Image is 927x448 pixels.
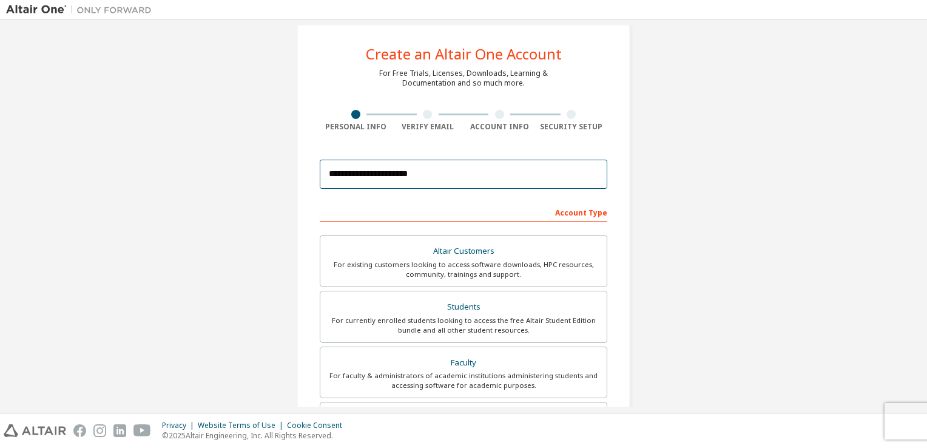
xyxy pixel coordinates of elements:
div: Security Setup [536,122,608,132]
div: Create an Altair One Account [366,47,562,61]
div: For existing customers looking to access software downloads, HPC resources, community, trainings ... [328,260,599,279]
img: linkedin.svg [113,424,126,437]
div: For currently enrolled students looking to access the free Altair Student Edition bundle and all ... [328,316,599,335]
img: youtube.svg [133,424,151,437]
div: Personal Info [320,122,392,132]
div: Account Info [463,122,536,132]
div: Account Type [320,202,607,222]
div: Website Terms of Use [198,421,287,430]
div: Students [328,299,599,316]
img: altair_logo.svg [4,424,66,437]
div: For Free Trials, Licenses, Downloads, Learning & Documentation and so much more. [379,69,548,88]
div: Privacy [162,421,198,430]
div: Altair Customers [328,243,599,260]
div: Faculty [328,355,599,372]
div: For faculty & administrators of academic institutions administering students and accessing softwa... [328,371,599,390]
img: instagram.svg [93,424,106,437]
div: Cookie Consent [287,421,349,430]
p: © 2025 Altair Engineering, Inc. All Rights Reserved. [162,430,349,441]
div: Verify Email [392,122,464,132]
img: Altair One [6,4,158,16]
img: facebook.svg [73,424,86,437]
